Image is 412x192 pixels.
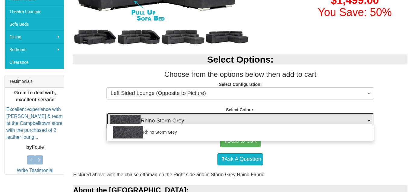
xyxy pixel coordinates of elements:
[26,144,32,149] b: by
[110,115,366,127] span: Rhino Storm Grey
[226,107,255,112] strong: Select Colour:
[5,56,64,69] a: Clearance
[110,89,366,97] span: Left Sided Lounge (Opposite to Picture)
[5,75,64,88] div: Testimonials
[6,144,64,151] p: Fouie
[6,107,63,139] a: Excellent experience with [PERSON_NAME] & team at the Campbelltown store with the purchased of 2 ...
[106,87,374,99] button: Left Sided Lounge (Opposite to Picture)
[5,31,64,43] a: Dining
[5,18,64,31] a: Sofa Beds
[106,113,374,129] button: Rhino Storm GreyRhino Storm Grey
[17,168,53,173] a: Write Testimonial
[207,54,274,64] b: Select Options:
[113,126,143,138] img: Rhino Storm Grey
[217,153,263,165] a: Ask A Question
[5,43,64,56] a: Bedroom
[107,125,374,139] a: Rhino Storm Grey
[219,82,262,87] strong: Select Configuration:
[110,115,141,127] img: Rhino Storm Grey
[14,90,56,102] b: Great to deal with, excellent service
[220,135,261,147] button: Add to Cart
[73,70,407,78] h3: Choose from the options below then add to cart
[318,6,392,18] font: You Save: 50%
[5,5,64,18] a: Theatre Lounges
